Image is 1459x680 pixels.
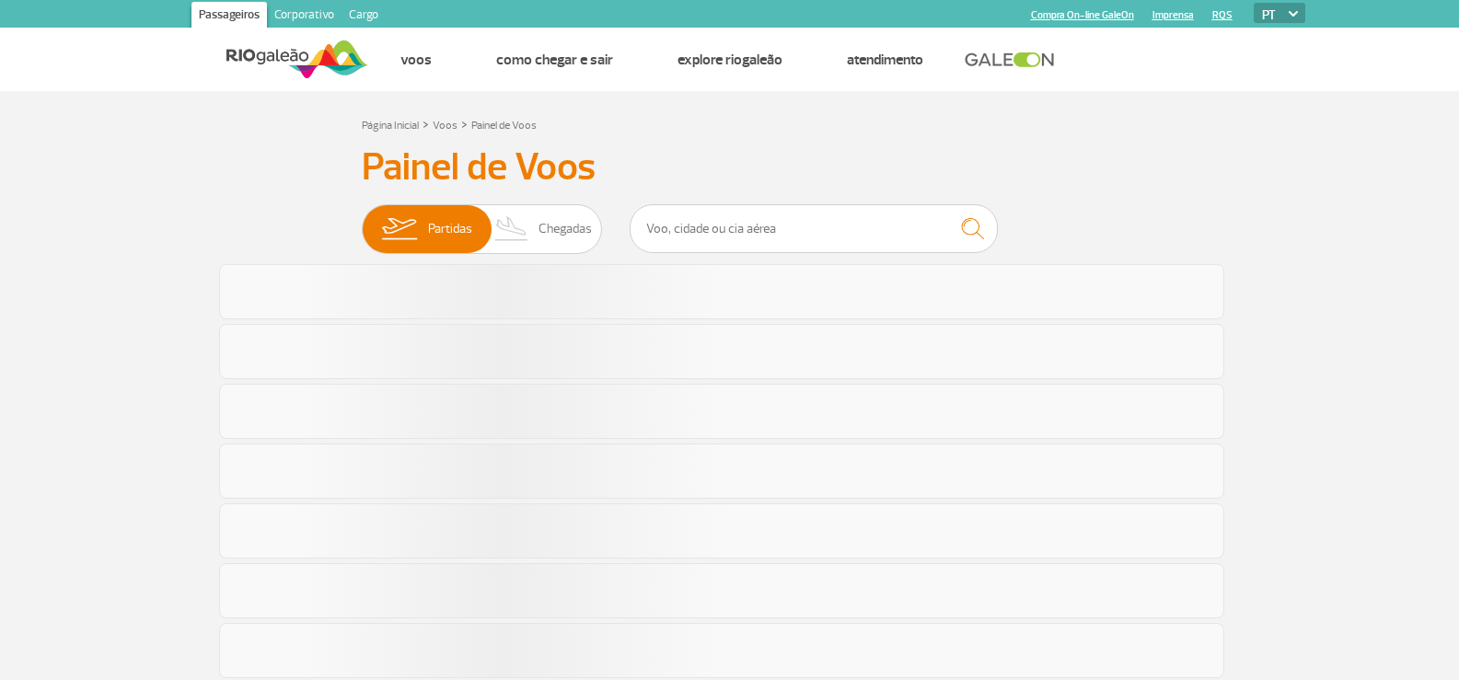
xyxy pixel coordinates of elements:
[342,2,386,31] a: Cargo
[400,51,432,69] a: Voos
[423,113,429,134] a: >
[847,51,923,69] a: Atendimento
[538,205,592,253] span: Chegadas
[362,144,1098,190] h3: Painel de Voos
[370,205,428,253] img: slider-embarque
[471,119,537,133] a: Painel de Voos
[461,113,468,134] a: >
[1212,9,1233,21] a: RQS
[1152,9,1194,21] a: Imprensa
[496,51,613,69] a: Como chegar e sair
[630,204,998,253] input: Voo, cidade ou cia aérea
[267,2,342,31] a: Corporativo
[677,51,782,69] a: Explore RIOgaleão
[362,119,419,133] a: Página Inicial
[433,119,457,133] a: Voos
[191,2,267,31] a: Passageiros
[428,205,472,253] span: Partidas
[1031,9,1134,21] a: Compra On-line GaleOn
[485,205,539,253] img: slider-desembarque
